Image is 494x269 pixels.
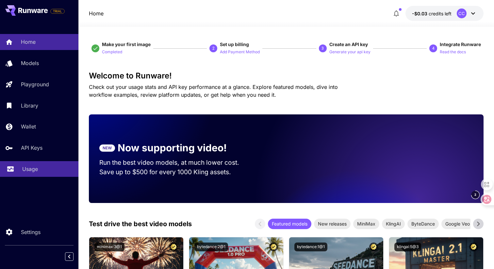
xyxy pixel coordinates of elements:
p: Now supporting video! [118,141,227,155]
button: Add Payment Method [220,48,260,56]
p: Playground [21,80,49,88]
button: Collapse sidebar [65,252,74,261]
div: CC [457,8,467,18]
div: New releases [314,219,351,229]
h3: Welcome to Runware! [89,71,484,80]
button: minimax:3@1 [94,243,124,251]
span: Add your payment card to enable full platform functionality. [50,7,65,15]
button: Certified Model – Vetted for best performance and includes a commercial license. [169,243,178,251]
a: Home [89,9,104,17]
p: Settings [21,228,41,236]
button: klingai:5@3 [394,243,421,251]
p: Read the docs [440,49,466,55]
p: Add Payment Method [220,49,260,55]
span: New releases [314,220,351,227]
p: Usage [22,165,38,173]
span: Set up billing [220,42,249,47]
div: MiniMax [353,219,379,229]
span: Integrate Runware [440,42,481,47]
button: Certified Model – Vetted for best performance and includes a commercial license. [469,243,478,251]
div: ByteDance [407,219,439,229]
span: MiniMax [353,220,379,227]
p: Wallet [21,123,36,130]
span: Check out your usage stats and API key performance at a glance. Explore featured models, dive int... [89,84,338,98]
span: Make your first image [102,42,151,47]
span: Create an API key [329,42,368,47]
span: ByteDance [407,220,439,227]
span: 2 [474,192,476,197]
p: API Keys [21,144,42,152]
div: Google Veo [441,219,474,229]
p: 3 [321,45,324,51]
p: Run the best video models, at much lower cost. [99,158,252,167]
nav: breadcrumb [89,9,104,17]
button: -$0.03CC [405,6,484,21]
div: KlingAI [382,219,405,229]
p: 4 [432,45,435,51]
span: Featured models [268,220,311,227]
p: Completed [102,49,122,55]
span: credits left [429,11,452,16]
span: TRIAL [51,9,64,14]
button: Certified Model – Vetted for best performance and includes a commercial license. [269,243,278,251]
span: -$0.03 [412,11,429,16]
button: Certified Model – Vetted for best performance and includes a commercial license. [369,243,378,251]
div: -$0.03 [412,10,452,17]
button: Generate your api key [329,48,370,56]
button: Completed [102,48,122,56]
p: Generate your api key [329,49,370,55]
button: Read the docs [440,48,466,56]
p: NEW [103,145,112,151]
div: Collapse sidebar [70,251,78,262]
p: Save up to $500 for every 1000 Kling assets. [99,167,252,177]
button: bytedance:2@1 [194,243,228,251]
div: Featured models [268,219,311,229]
p: Models [21,59,39,67]
span: KlingAI [382,220,405,227]
p: 2 [212,45,215,51]
p: Home [21,38,36,46]
button: bytedance:1@1 [294,243,327,251]
p: Library [21,102,38,109]
p: Test drive the best video models [89,219,192,229]
span: Google Veo [441,220,474,227]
